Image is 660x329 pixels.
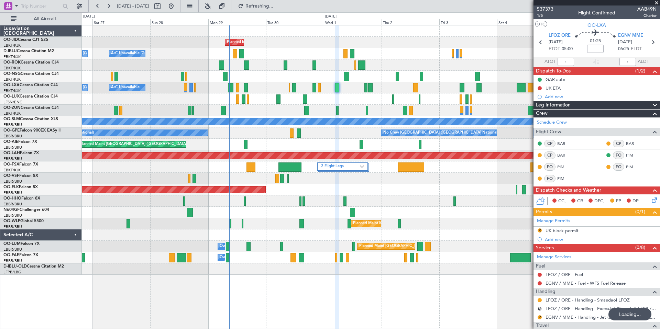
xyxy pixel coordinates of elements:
[3,202,22,207] a: EBBR/BRU
[3,38,48,42] a: OO-JIDCessna CJ1 525
[353,218,403,229] div: Planned Maint Milan (Linate)
[3,242,21,246] span: OO-LUM
[235,1,276,12] button: Refreshing...
[632,198,639,205] span: DP
[549,39,563,46] span: [DATE]
[3,253,19,257] span: OO-FAE
[536,262,545,270] span: Fuel
[635,67,645,75] span: (1/2)
[546,228,579,234] div: UK block permit
[537,5,553,13] span: 537373
[538,307,542,311] button: R
[637,5,657,13] span: AAB49N
[359,241,484,251] div: Planned Maint [GEOGRAPHIC_DATA] ([GEOGRAPHIC_DATA] National)
[537,218,570,225] a: Manage Permits
[3,128,60,133] a: OO-GPEFalcon 900EX EASy II
[3,270,21,275] a: LFPB/LBG
[3,242,40,246] a: OO-LUMFalcon 7X
[3,264,64,269] a: D-IBLU-OLDCessna Citation M2
[321,164,360,170] label: 2 Flight Legs
[3,156,22,161] a: EBBR/BRU
[3,72,59,76] a: OO-NSGCessna Citation CJ4
[535,21,547,27] button: UTC
[245,4,274,9] span: Refreshing...
[3,72,21,76] span: OO-NSG
[3,100,22,105] a: LFSN/ENC
[360,165,364,168] img: arrow-gray.svg
[3,247,22,252] a: EBBR/BRU
[638,58,649,65] span: ALDT
[3,213,22,218] a: EBBR/BRU
[538,315,542,319] button: R
[3,224,22,229] a: EBBR/BRU
[635,208,645,215] span: (0/1)
[439,19,497,25] div: Fri 3
[594,198,605,205] span: DFC,
[21,1,60,11] input: Trip Number
[536,186,601,194] span: Dispatch Checks and Weather
[626,164,641,170] a: PIM
[3,111,21,116] a: EBKT/KJK
[544,140,555,147] div: CP
[3,219,20,223] span: OO-WLP
[3,122,22,127] a: EBBR/BRU
[3,128,20,133] span: OO-GPE
[3,38,18,42] span: OO-JID
[590,38,601,45] span: 01:25
[536,244,554,252] span: Services
[3,94,58,99] a: OO-LUXCessna Citation CJ4
[546,306,657,311] a: LFOZ / ORE - Handling - ExecuJet (Skyvalet) LFPB / LBG
[3,43,21,48] a: EBKT/KJK
[613,163,624,171] div: FO
[577,198,583,205] span: CR
[536,67,571,75] span: Dispatch To-Dos
[3,174,38,178] a: OO-VSFFalcon 8X
[536,208,552,216] span: Permits
[562,46,573,53] span: 05:00
[3,264,27,269] span: D-IBLU-OLD
[3,253,38,257] a: OO-FAEFalcon 7X
[557,140,573,147] a: BAR
[546,314,657,320] a: EGNV / MME - Handling - Jet Centre [PERSON_NAME] Aviation EGNV / MME
[557,175,573,182] a: PIM
[3,196,40,201] a: OO-HHOFalcon 8X
[3,140,18,144] span: OO-AIE
[324,19,382,25] div: Wed 1
[544,58,556,65] span: ATOT
[537,13,553,19] span: 1/5
[613,151,624,159] div: FO
[549,46,560,53] span: ETOT
[3,60,21,65] span: OO-ROK
[637,13,657,19] span: Charter
[544,175,555,182] div: FO
[3,208,20,212] span: N604GF
[3,168,21,173] a: EBKT/KJK
[3,106,59,110] a: OO-ZUNCessna Citation CJ4
[3,49,54,53] a: D-IBLUCessna Citation M2
[549,32,571,39] span: LFOZ ORE
[3,151,20,155] span: OO-LAH
[382,19,439,25] div: Thu 2
[3,117,58,121] a: OO-SLMCessna Citation XLS
[557,152,573,158] a: BAR
[3,94,20,99] span: OO-LUX
[537,119,567,126] a: Schedule Crew
[497,19,555,25] div: Sat 4
[3,134,22,139] a: EBBR/BRU
[3,106,21,110] span: OO-ZUN
[544,151,555,159] div: CP
[3,117,20,121] span: OO-SLM
[383,128,498,138] div: No Crew [GEOGRAPHIC_DATA] ([GEOGRAPHIC_DATA] National)
[536,101,571,109] span: Leg Information
[80,139,188,149] div: Planned Maint [GEOGRAPHIC_DATA] ([GEOGRAPHIC_DATA])
[220,252,266,263] div: Owner Melsbroek Air Base
[3,145,22,150] a: EBBR/BRU
[3,83,58,87] a: OO-LXACessna Citation CJ4
[536,110,548,117] span: Crew
[557,164,573,170] a: PIM
[635,244,645,251] span: (0/8)
[3,140,37,144] a: OO-AIEFalcon 7X
[3,174,19,178] span: OO-VSF
[618,39,632,46] span: [DATE]
[3,162,19,167] span: OO-FSX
